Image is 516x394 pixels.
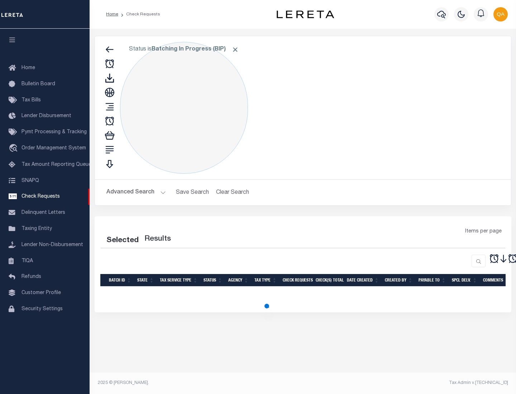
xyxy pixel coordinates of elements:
[21,98,41,103] span: Tax Bills
[21,226,52,231] span: Taxing Entity
[21,290,61,295] span: Customer Profile
[21,146,86,151] span: Order Management System
[21,66,35,71] span: Home
[449,274,480,287] th: Spcl Delv.
[21,114,71,119] span: Lender Disbursement
[201,274,225,287] th: Status
[252,274,280,287] th: Tax Type
[308,380,508,386] div: Tax Admin v.[TECHNICAL_ID]
[231,46,239,53] span: Click to Remove
[21,162,91,167] span: Tax Amount Reporting Queue
[21,242,83,248] span: Lender Non-Disbursement
[280,274,313,287] th: Check Requests
[9,144,20,153] i: travel_explore
[172,186,213,200] button: Save Search
[144,234,171,245] label: Results
[225,274,252,287] th: Agency
[134,274,157,287] th: State
[493,7,508,21] img: svg+xml;base64,PHN2ZyB4bWxucz0iaHR0cDovL3d3dy53My5vcmcvMjAwMC9zdmciIHBvaW50ZXItZXZlbnRzPSJub25lIi...
[277,10,334,18] img: logo-dark.svg
[382,274,416,287] th: Created By
[21,178,39,183] span: SNAPQ
[416,274,449,287] th: Payable To
[106,186,166,200] button: Advanced Search
[152,47,239,52] b: Batching In Progress (BIP)
[92,380,303,386] div: 2025 © [PERSON_NAME].
[21,130,87,135] span: Pymt Processing & Tracking
[480,274,512,287] th: Comments
[118,11,160,18] li: Check Requests
[21,194,60,199] span: Check Requests
[21,258,33,263] span: TIQA
[213,186,252,200] button: Clear Search
[120,42,248,174] div: Click to Edit
[106,12,118,16] a: Home
[21,210,65,215] span: Delinquent Letters
[21,307,63,312] span: Security Settings
[106,274,134,287] th: Batch Id
[21,82,55,87] span: Bulletin Board
[21,274,41,279] span: Refunds
[344,274,382,287] th: Date Created
[106,235,139,246] div: Selected
[465,228,502,236] span: Items per page
[157,274,201,287] th: Tax Service Type
[313,274,344,287] th: Check(s) Total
